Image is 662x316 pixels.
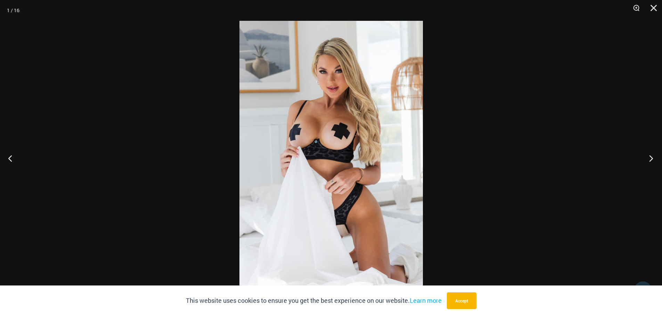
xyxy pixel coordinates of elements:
div: 1 / 16 [7,5,19,16]
p: This website uses cookies to ensure you get the best experience on our website. [186,296,442,306]
a: Learn more [410,296,442,305]
button: Next [636,141,662,176]
button: Accept [447,292,476,309]
img: Nights Fall Silver Leopard 1036 Bra 6046 Thong 09v2 [239,21,423,295]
